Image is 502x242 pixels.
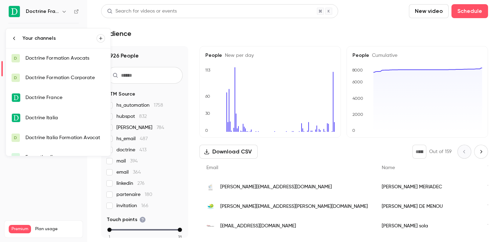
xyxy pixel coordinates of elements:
[12,93,20,102] img: Doctrine France
[12,114,20,122] img: Doctrine Italia
[25,154,105,161] div: Formation flow
[25,134,105,141] div: Doctrine Italia Formation Avocat
[15,154,17,160] span: F
[25,74,105,81] div: Doctrine Formation Corporate
[25,55,105,62] div: Doctrine Formation Avocats
[25,114,105,121] div: Doctrine Italia
[14,55,17,61] span: D
[14,75,17,81] span: D
[14,135,17,141] span: D
[25,94,105,101] div: Doctrine France
[23,35,97,42] div: Your channels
